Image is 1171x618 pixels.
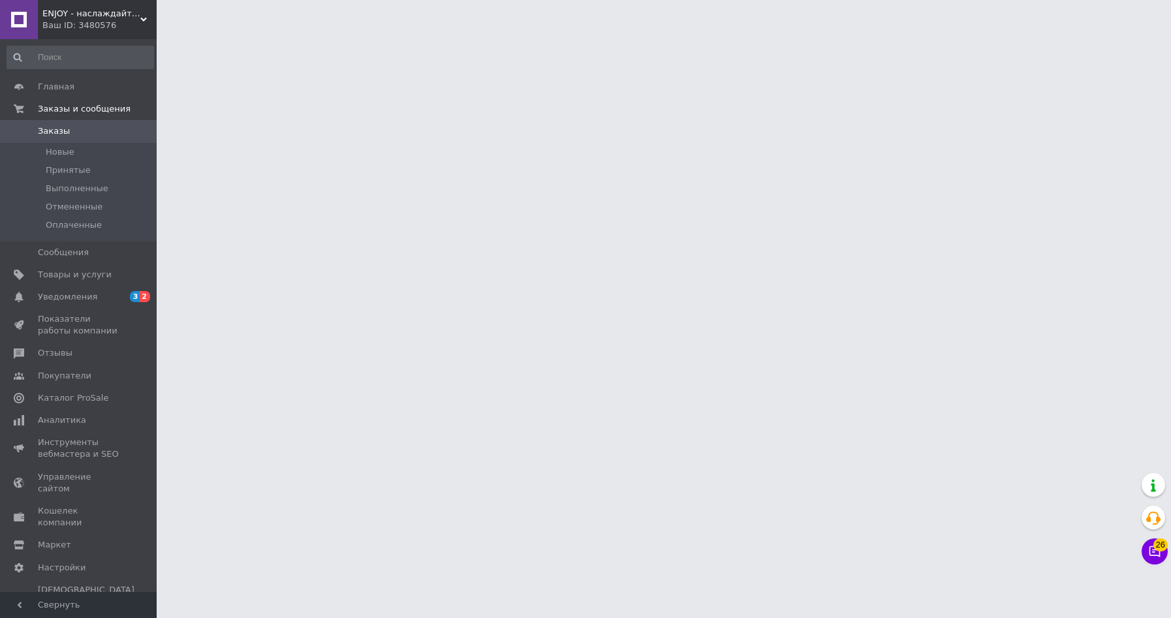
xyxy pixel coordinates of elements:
[38,505,121,529] span: Кошелек компании
[38,471,121,495] span: Управление сайтом
[1142,538,1168,564] button: Чат с покупателем26
[38,291,97,303] span: Уведомления
[42,20,157,31] div: Ваш ID: 3480576
[7,46,154,69] input: Поиск
[38,247,89,258] span: Сообщения
[38,539,71,551] span: Маркет
[38,347,72,359] span: Отзывы
[130,291,140,302] span: 3
[38,392,108,404] span: Каталог ProSale
[38,370,91,382] span: Покупатели
[1153,538,1168,551] span: 26
[46,219,102,231] span: Оплаченные
[38,313,121,337] span: Показатели работы компании
[46,164,91,176] span: Принятые
[38,269,112,281] span: Товары и услуги
[46,201,102,213] span: Отмененные
[38,414,86,426] span: Аналитика
[38,437,121,460] span: Инструменты вебмастера и SEO
[38,562,86,574] span: Настройки
[38,81,74,93] span: Главная
[46,146,74,158] span: Новые
[46,183,108,194] span: Выполненные
[42,8,140,20] span: ENJOY - наслаждайтесь покупками вместе с нами!
[140,291,150,302] span: 2
[38,125,70,137] span: Заказы
[38,103,131,115] span: Заказы и сообщения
